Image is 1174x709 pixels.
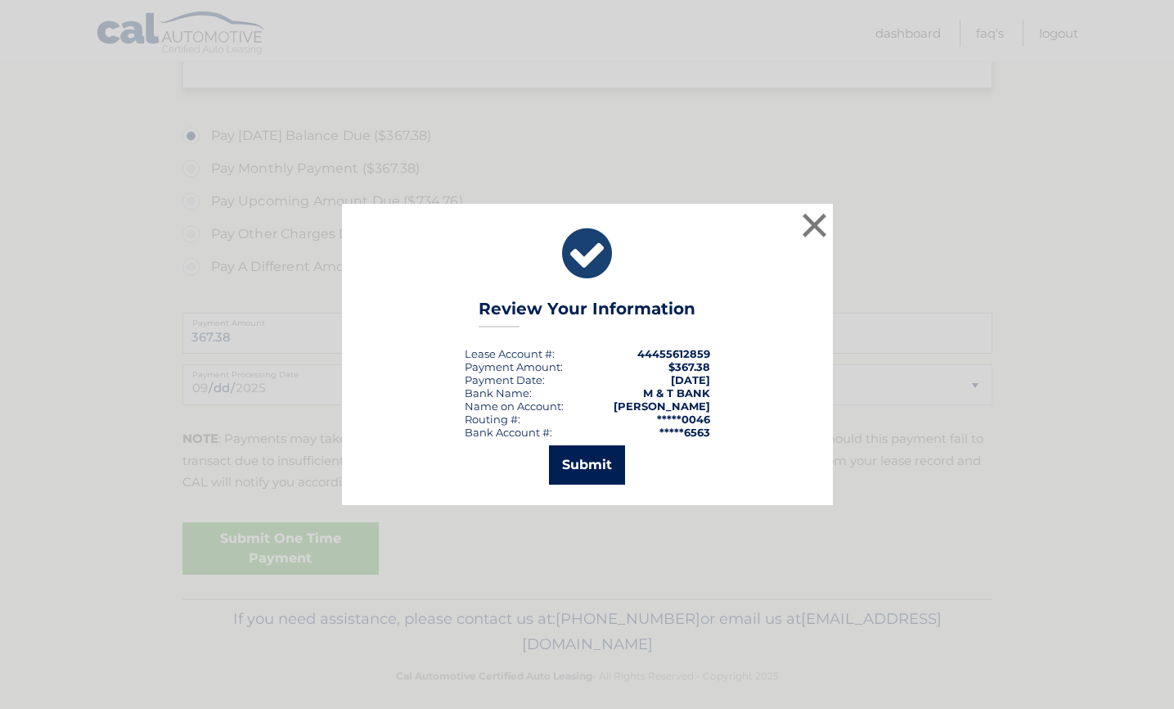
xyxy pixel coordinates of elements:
div: Payment Amount: [465,360,563,373]
h3: Review Your Information [479,299,695,327]
button: Submit [549,445,625,485]
div: Bank Name: [465,386,532,400]
div: Lease Account #: [465,347,555,360]
div: : [465,373,545,386]
div: Routing #: [465,413,520,426]
span: $367.38 [668,360,710,373]
strong: M & T BANK [643,386,710,400]
span: Payment Date [465,373,542,386]
div: Name on Account: [465,400,564,413]
strong: [PERSON_NAME] [614,400,710,413]
strong: 44455612859 [637,347,710,360]
span: [DATE] [671,373,710,386]
div: Bank Account #: [465,426,552,439]
button: × [798,209,831,242]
